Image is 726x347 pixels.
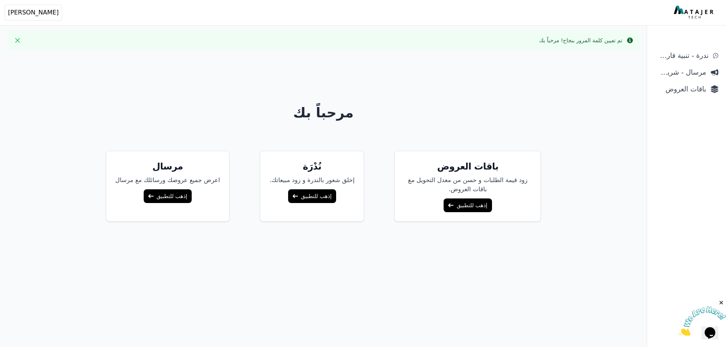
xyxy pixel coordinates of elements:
[655,67,706,78] span: مرسال - شريط دعاية
[404,160,531,173] h5: باقات العروض
[404,176,531,194] p: زود قيمة الطلبات و حسن من معدل التحويل مغ باقات العروض.
[31,105,616,120] h1: مرحباً بك
[674,6,715,19] img: MatajerTech Logo
[539,37,622,44] div: تم تعيين كلمة المرور بنجاح! مرحباً بك
[269,176,354,185] p: إخلق شعور بالندرة و زود مبيعاتك.
[144,189,192,203] a: إذهب للتطبيق
[115,160,220,173] h5: مرسال
[655,84,706,94] span: باقات العروض
[8,10,24,23] button: $i18n('chat', 'chat_widget')
[11,34,24,46] button: Close
[679,299,726,336] iframe: chat widget
[5,5,62,21] button: [PERSON_NAME]
[655,50,708,61] span: ندرة - تنبية قارب علي النفاذ
[269,160,354,173] h5: نُدْرَة
[288,189,336,203] a: إذهب للتطبيق
[8,8,59,17] span: [PERSON_NAME]
[115,176,220,185] p: اعرض جميع عروضك ورسائلك مع مرسال
[444,198,492,212] a: إذهب للتطبيق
